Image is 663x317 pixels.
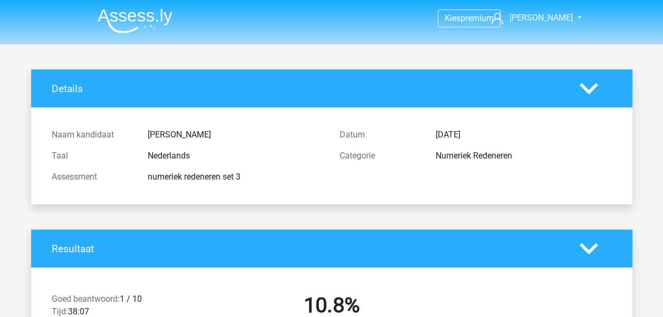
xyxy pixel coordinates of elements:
img: Assessly [98,8,172,33]
h4: Resultaat [52,243,564,255]
div: Categorie [332,150,428,162]
span: Tijd: [52,306,68,316]
a: [PERSON_NAME] [487,12,574,24]
span: premium [460,13,494,23]
div: numeriek redeneren set 3 [140,171,332,183]
a: Kiespremium [438,11,500,25]
div: [DATE] [428,128,620,141]
h4: Details [52,83,564,95]
div: Numeriek Redeneren [428,150,620,162]
span: [PERSON_NAME] [510,13,573,23]
span: Kies [445,13,460,23]
span: Goed beantwoord: [52,294,120,304]
div: Datum [332,128,428,141]
div: Naam kandidaat [44,128,140,141]
div: Assessment [44,171,140,183]
div: [PERSON_NAME] [140,128,332,141]
div: Nederlands [140,150,332,162]
div: Taal [44,150,140,162]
